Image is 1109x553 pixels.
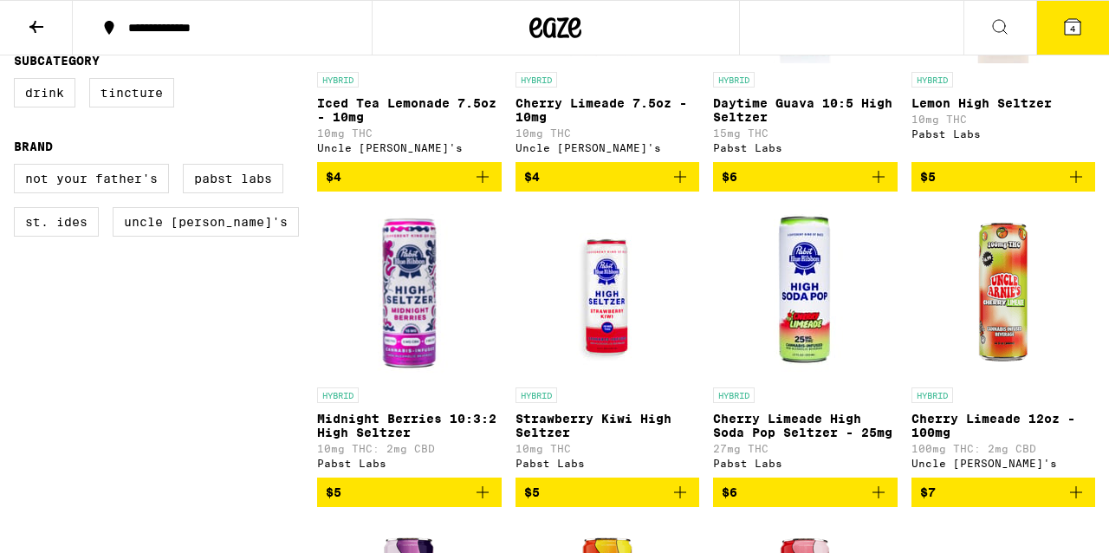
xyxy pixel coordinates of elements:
div: Uncle [PERSON_NAME]'s [516,142,700,153]
span: Hi. Need any help? [10,12,125,26]
p: 10mg THC [911,114,1096,125]
p: HYBRID [911,72,953,88]
label: Tincture [89,78,174,107]
p: HYBRID [317,72,359,88]
label: Not Your Father's [14,164,169,193]
p: Cherry Limeade 12oz - 100mg [911,412,1096,439]
button: 4 [1036,1,1109,55]
p: HYBRID [516,72,557,88]
img: Uncle Arnie's - Cherry Limeade 12oz - 100mg [917,205,1090,379]
span: $4 [524,170,540,184]
p: 10mg THC [516,127,700,139]
div: Pabst Labs [713,458,898,469]
div: Uncle [PERSON_NAME]'s [911,458,1096,469]
label: Pabst Labs [183,164,283,193]
p: Cherry Limeade High Soda Pop Seltzer - 25mg [713,412,898,439]
span: $4 [326,170,341,184]
img: Pabst Labs - Midnight Berries 10:3:2 High Seltzer [322,205,496,379]
p: 15mg THC [713,127,898,139]
p: Strawberry Kiwi High Seltzer [516,412,700,439]
p: 100mg THC: 2mg CBD [911,443,1096,454]
legend: Subcategory [14,54,100,68]
span: $5 [326,485,341,499]
button: Add to bag [516,162,700,192]
img: Pabst Labs - Strawberry Kiwi High Seltzer [521,205,694,379]
p: Iced Tea Lemonade 7.5oz - 10mg [317,96,502,124]
p: HYBRID [317,387,359,403]
div: Uncle [PERSON_NAME]'s [317,142,502,153]
a: Open page for Midnight Berries 10:3:2 High Seltzer from Pabst Labs [317,205,502,478]
p: HYBRID [911,387,953,403]
span: $5 [524,485,540,499]
p: HYBRID [713,72,755,88]
button: Add to bag [317,162,502,192]
a: Open page for Strawberry Kiwi High Seltzer from Pabst Labs [516,205,700,478]
p: Midnight Berries 10:3:2 High Seltzer [317,412,502,439]
button: Add to bag [516,478,700,507]
label: Drink [14,78,75,107]
p: Daytime Guava 10:5 High Seltzer [713,96,898,124]
button: Add to bag [713,162,898,192]
div: Pabst Labs [911,128,1096,140]
div: Pabst Labs [317,458,502,469]
a: Open page for Cherry Limeade 12oz - 100mg from Uncle Arnie's [911,205,1096,478]
p: HYBRID [713,387,755,403]
p: 10mg THC: 2mg CBD [317,443,502,454]
div: Pabst Labs [516,458,700,469]
p: Cherry Limeade 7.5oz - 10mg [516,96,700,124]
p: 27mg THC [713,443,898,454]
a: Open page for Cherry Limeade High Soda Pop Seltzer - 25mg from Pabst Labs [713,205,898,478]
span: $6 [722,170,737,184]
p: HYBRID [516,387,557,403]
span: 4 [1070,23,1075,34]
div: Pabst Labs [713,142,898,153]
button: Add to bag [911,162,1096,192]
span: $7 [920,485,936,499]
span: $5 [920,170,936,184]
p: 10mg THC [516,443,700,454]
button: Add to bag [317,478,502,507]
button: Add to bag [713,478,898,507]
span: $6 [722,485,737,499]
label: St. Ides [14,207,99,237]
p: Lemon High Seltzer [911,96,1096,110]
label: Uncle [PERSON_NAME]'s [113,207,299,237]
legend: Brand [14,140,53,153]
button: Add to bag [911,478,1096,507]
p: 10mg THC [317,127,502,139]
img: Pabst Labs - Cherry Limeade High Soda Pop Seltzer - 25mg [718,205,892,379]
